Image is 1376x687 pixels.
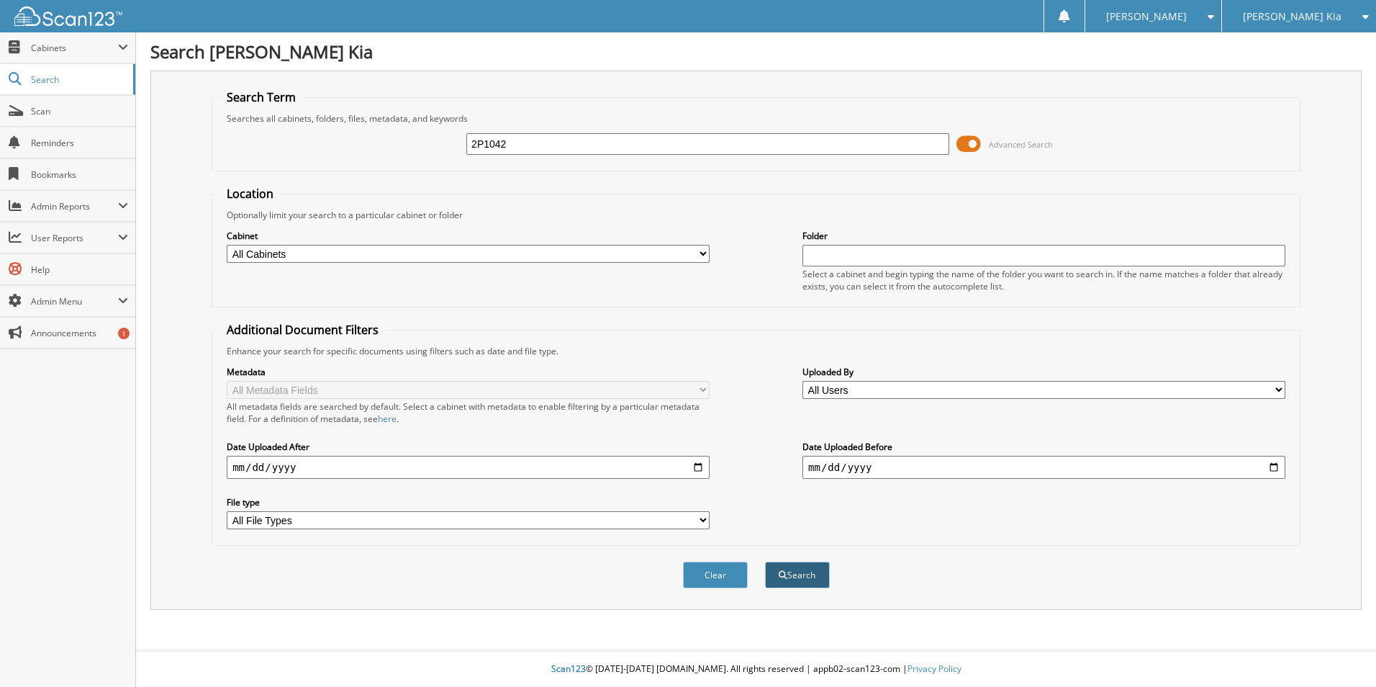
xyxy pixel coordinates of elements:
[31,232,118,244] span: User Reports
[219,89,303,105] legend: Search Term
[227,400,710,425] div: All metadata fields are searched by default. Select a cabinet with metadata to enable filtering b...
[802,230,1285,242] label: Folder
[227,366,710,378] label: Metadata
[31,73,126,86] span: Search
[219,112,1293,125] div: Searches all cabinets, folders, files, metadata, and keywords
[989,139,1053,150] span: Advanced Search
[802,441,1285,453] label: Date Uploaded Before
[907,663,961,675] a: Privacy Policy
[31,169,128,181] span: Bookmarks
[802,456,1285,479] input: end
[683,562,748,588] button: Clear
[227,230,710,242] label: Cabinet
[802,268,1285,292] div: Select a cabinet and begin typing the name of the folder you want to search in. If the name match...
[31,295,118,307] span: Admin Menu
[765,562,830,588] button: Search
[31,200,118,212] span: Admin Reports
[227,441,710,453] label: Date Uploaded After
[219,209,1293,221] div: Optionally limit your search to a particular cabinet or folder
[219,186,281,202] legend: Location
[219,345,1293,357] div: Enhance your search for specific documents using filters such as date and file type.
[136,652,1376,687] div: © [DATE]-[DATE] [DOMAIN_NAME]. All rights reserved | appb02-scan123-com |
[227,456,710,479] input: start
[31,137,128,149] span: Reminders
[150,40,1362,63] h1: Search [PERSON_NAME] Kia
[31,327,128,339] span: Announcements
[227,496,710,508] label: File type
[551,663,586,675] span: Scan123
[118,328,130,339] div: 1
[802,366,1285,378] label: Uploaded By
[1243,12,1341,21] span: [PERSON_NAME] Kia
[31,105,128,117] span: Scan
[1106,12,1187,21] span: [PERSON_NAME]
[31,264,128,276] span: Help
[31,42,118,54] span: Cabinets
[378,413,397,425] a: here
[219,322,386,338] legend: Additional Document Filters
[14,6,122,26] img: scan123-logo-white.svg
